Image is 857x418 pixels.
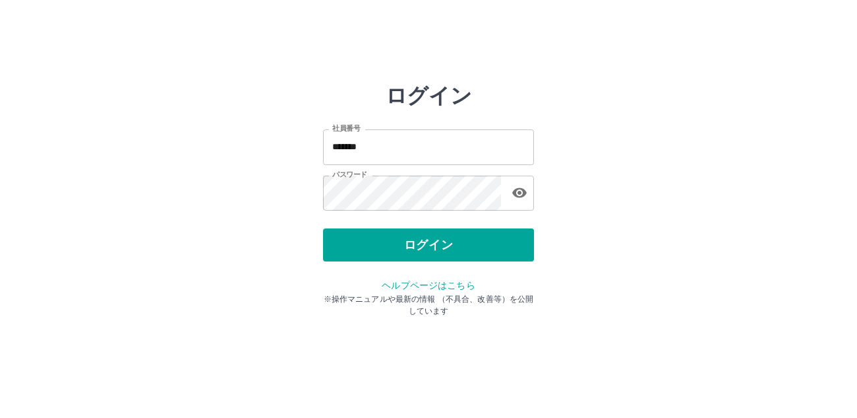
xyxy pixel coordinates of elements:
button: ログイン [323,228,534,261]
label: パスワード [332,170,367,180]
p: ※操作マニュアルや最新の情報 （不具合、改善等）を公開しています [323,293,534,317]
label: 社員番号 [332,123,360,133]
a: ヘルプページはこちら [382,280,475,291]
h2: ログイン [386,83,472,108]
